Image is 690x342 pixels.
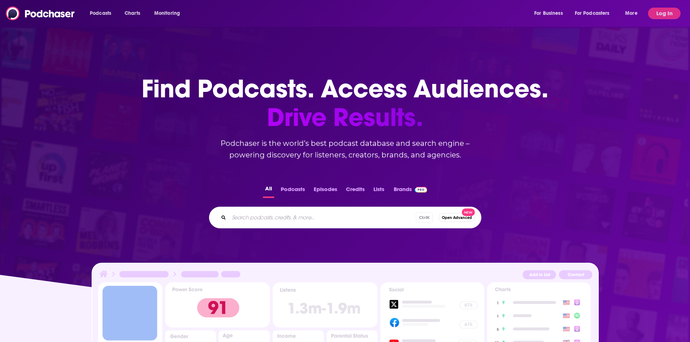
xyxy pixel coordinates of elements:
[415,187,427,193] img: Podchaser Pro
[90,8,111,18] span: Podcasts
[120,8,145,19] a: Charts
[625,8,637,18] span: More
[200,138,490,161] h2: Podchaser is the world’s best podcast database and search engine – powering discovery for listene...
[165,282,270,328] img: Podcast Insights Power score
[85,8,121,19] button: open menu
[442,216,472,220] span: Open Advanced
[279,184,307,198] button: Podcasts
[209,207,481,228] div: Search podcasts, credits, & more...
[149,8,189,19] button: open menu
[142,103,548,132] span: Drive Results.
[648,8,681,19] button: Log In
[416,212,433,223] span: Ctrl K
[273,282,377,328] img: Podcast Insights Listens
[575,8,610,18] span: For Podcasters
[371,184,386,198] button: Lists
[311,184,339,198] button: Episodes
[263,184,274,198] button: All
[154,8,180,18] span: Monitoring
[462,208,475,216] span: New
[6,7,75,20] img: Podchaser - Follow, Share and Rate Podcasts
[534,8,563,18] span: For Business
[125,8,140,18] span: Charts
[98,269,592,282] img: Podcast Insights Header
[529,8,572,19] button: open menu
[394,184,427,198] a: BrandsPodchaser Pro
[142,75,548,132] h1: Find Podcasts. Access Audiences.
[344,184,367,198] button: Credits
[229,212,416,223] input: Search podcasts, credits, & more...
[620,8,647,19] button: open menu
[570,8,620,19] button: open menu
[439,213,475,222] button: Open AdvancedNew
